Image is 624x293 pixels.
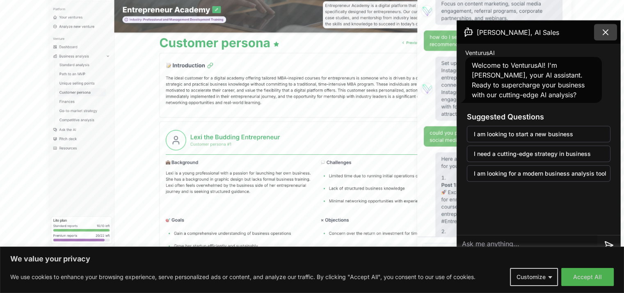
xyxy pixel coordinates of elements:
[467,146,610,162] button: I need a cutting-edge strategy in business
[465,49,495,57] span: VenturusAI
[510,268,558,286] button: Customize
[561,268,614,286] button: Accept All
[10,272,475,282] p: We use cookies to enhance your browsing experience, serve personalized ads or content, and analyz...
[467,126,610,142] button: I am looking to start a new business
[10,254,614,264] p: We value your privacy
[467,165,610,182] button: I am looking for a modern business analysis tool
[472,61,585,99] span: Welcome to VenturusAI! I'm [PERSON_NAME], your AI assistant. Ready to supercharge your business w...
[477,27,559,37] span: [PERSON_NAME], AI Sales
[467,111,610,123] h3: Suggested Questions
